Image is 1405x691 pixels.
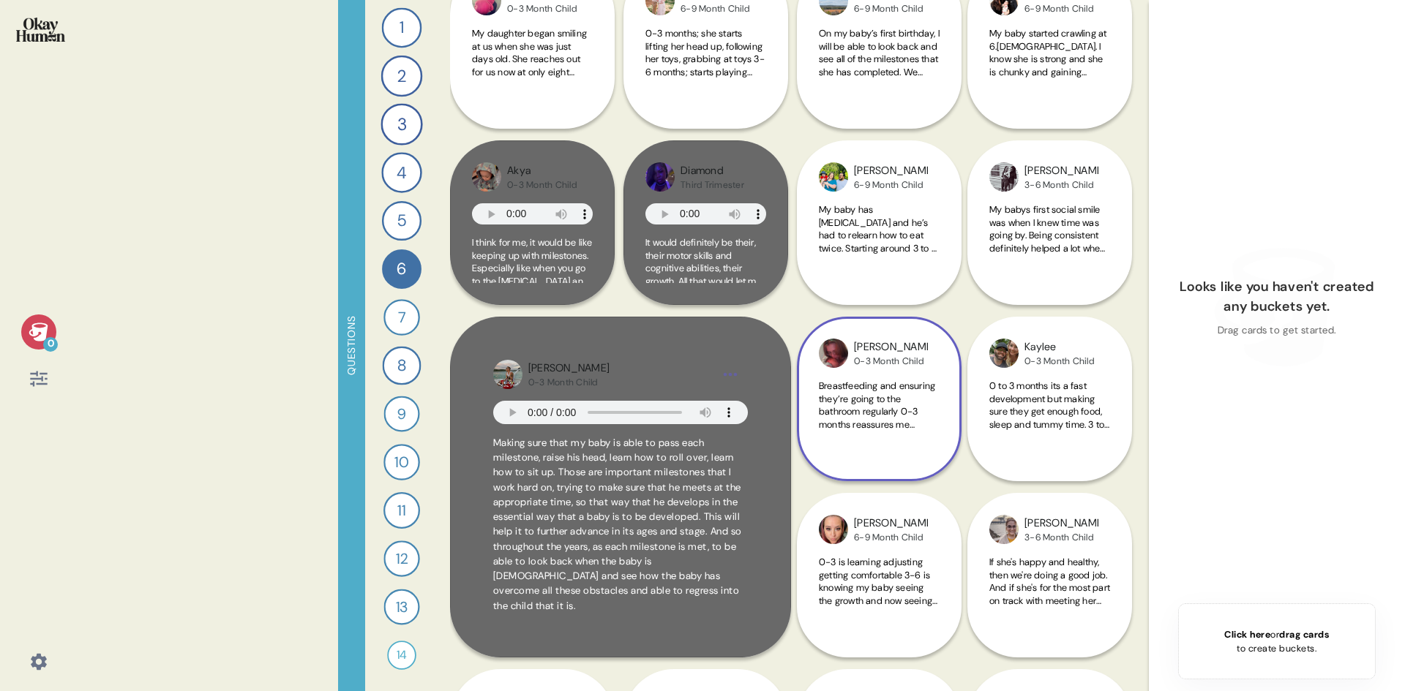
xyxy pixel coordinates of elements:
[507,3,581,15] div: 0-3 Month Child
[989,515,1019,544] img: profilepic_24467568902835622.jpg
[383,540,419,576] div: 12
[645,236,765,531] span: It would definitely be their, their motor skills and cognitive abilities, their growth. All that ...
[1218,323,1337,338] div: Drag cards to get started.
[819,339,848,368] img: profilepic_23974529408840970.jpg
[1024,516,1098,532] div: [PERSON_NAME]
[493,437,742,612] span: Making sure that my baby is able to pass each milestone, raise his head, learn how to roll over, ...
[854,179,928,191] div: 6-9 Month Child
[472,27,591,360] span: My daughter began smiling at us when she was just days old. She reaches out for us now at only ei...
[383,444,420,480] div: 10
[681,3,754,15] div: 6-9 Month Child
[681,179,744,191] div: Third Trimester
[854,339,928,355] div: [PERSON_NAME]
[383,347,421,385] div: 8
[854,532,928,543] div: 6-9 Month Child
[382,249,421,289] div: 6
[1172,277,1382,317] div: Looks like you haven't created any buckets yet.
[1024,163,1098,179] div: [PERSON_NAME]
[1024,355,1094,367] div: 0-3 Month Child
[383,492,420,529] div: 11
[989,27,1110,360] span: My baby started crawling at 6.[DEMOGRAPHIC_DATA]. I know she is strong and she is chunky and gain...
[472,162,501,192] img: profilepic_23892851000377781.jpg
[383,299,420,336] div: 7
[493,360,522,389] img: profilepic_23957990427199772.jpg
[681,163,744,179] div: Diamond
[16,18,65,42] img: okayhuman.3b1b6348.png
[989,339,1019,368] img: profilepic_9670080569759076.jpg
[383,589,419,624] div: 13
[1024,179,1098,191] div: 3-6 Month Child
[381,103,422,145] div: 3
[819,380,939,674] span: Breastfeeding and ensuring they’re going to the bathroom regularly 0-3 months reassures me growth...
[645,162,675,192] img: profilepic_24166638372966102.jpg
[1224,628,1270,641] span: Click here
[989,380,1109,635] span: 0 to 3 months its a fast development but making sure they get enough food, sleep and tummy time. ...
[1224,627,1329,655] div: or to create buckets.
[819,203,937,524] span: My baby has [MEDICAL_DATA] and he’s had to relearn how to eat twice. Starting around 3 to 4 month...
[382,8,422,48] div: 1
[472,236,592,544] span: I think for me, it would be like keeping up with milestones. Especially like when you go to the [...
[854,3,928,15] div: 6-9 Month Child
[381,56,423,97] div: 2
[1024,3,1098,15] div: 6-9 Month Child
[507,163,577,179] div: Akya
[819,515,848,544] img: profilepic_24282691028022983.jpg
[1024,532,1098,543] div: 3-6 Month Child
[854,516,928,532] div: [PERSON_NAME]
[507,179,577,191] div: 0-3 Month Child
[387,641,416,670] div: 14
[43,337,58,352] div: 0
[989,162,1019,192] img: profilepic_24061562716796766.jpg
[1024,339,1094,355] div: Kaylee
[989,203,1109,498] span: My babys first social smile was when I knew time was going by. Being consistent definitely helped...
[854,355,928,367] div: 0-3 Month Child
[819,27,940,347] span: On my baby’s first birthday, I will be able to look back and see all of the milestones that she h...
[528,360,610,377] div: [PERSON_NAME]
[645,27,766,360] span: 0-3 months; she starts lifting her head up, following her toys, grabbing at toys 3-6 months; star...
[383,396,419,431] div: 9
[382,201,421,241] div: 5
[819,162,848,192] img: profilepic_24021410207550195.jpg
[1279,628,1329,641] span: drag cards
[854,163,928,179] div: [PERSON_NAME]
[381,152,421,192] div: 4
[528,377,610,388] div: 0-3 Month Child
